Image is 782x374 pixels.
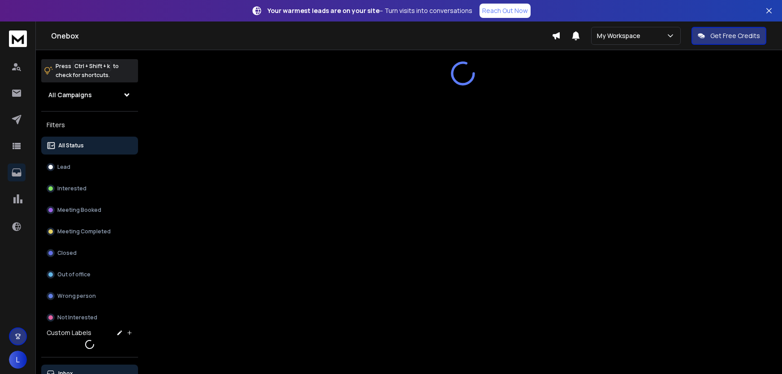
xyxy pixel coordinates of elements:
[597,31,644,40] p: My Workspace
[41,201,138,219] button: Meeting Booked
[41,158,138,176] button: Lead
[57,206,101,214] p: Meeting Booked
[57,185,86,192] p: Interested
[41,244,138,262] button: Closed
[41,86,138,104] button: All Campaigns
[57,163,70,171] p: Lead
[9,351,27,369] button: L
[41,223,138,241] button: Meeting Completed
[41,266,138,284] button: Out of office
[51,30,552,41] h1: Onebox
[41,309,138,327] button: Not Interested
[482,6,528,15] p: Reach Out Now
[41,287,138,305] button: Wrong person
[41,119,138,131] h3: Filters
[57,292,96,300] p: Wrong person
[47,328,91,337] h3: Custom Labels
[268,6,380,15] strong: Your warmest leads are on your site
[57,249,77,257] p: Closed
[691,27,766,45] button: Get Free Credits
[57,271,91,278] p: Out of office
[480,4,531,18] a: Reach Out Now
[41,180,138,198] button: Interested
[57,228,111,235] p: Meeting Completed
[56,62,119,80] p: Press to check for shortcuts.
[268,6,472,15] p: – Turn visits into conversations
[41,137,138,155] button: All Status
[710,31,760,40] p: Get Free Credits
[48,90,92,99] h1: All Campaigns
[58,142,84,149] p: All Status
[9,30,27,47] img: logo
[73,61,111,71] span: Ctrl + Shift + k
[57,314,97,321] p: Not Interested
